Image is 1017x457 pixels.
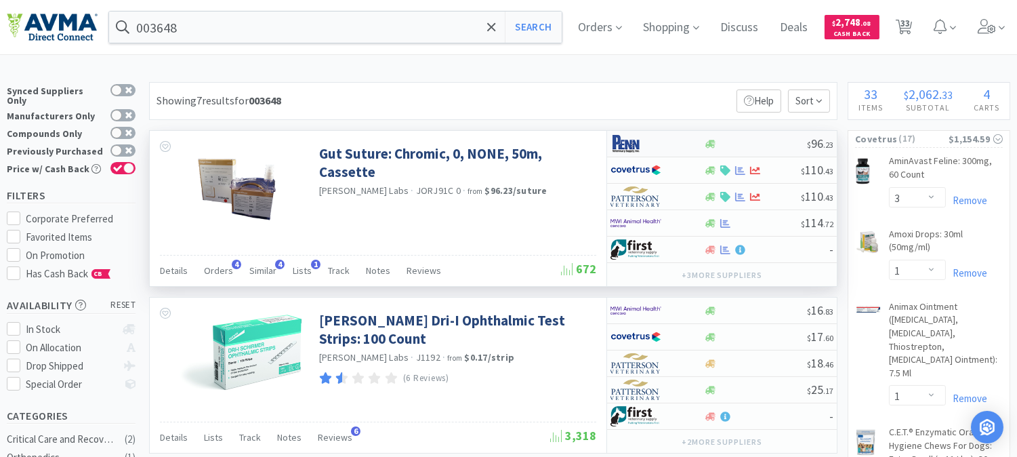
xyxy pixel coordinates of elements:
[447,353,462,363] span: from
[807,382,833,397] span: 25
[801,193,805,203] span: $
[7,13,98,41] img: e4e33dab9f054f5782a47901c742baa9_102.png
[833,31,871,39] span: Cash Back
[807,355,833,371] span: 18
[318,431,352,443] span: Reviews
[855,157,871,184] img: dec5747cad6042789471a68aa383658f_37283.png
[109,12,562,43] input: Search by item, sku, manufacturer, ingredient, size...
[26,321,117,338] div: In Stock
[823,359,833,370] span: . 46
[823,219,833,229] span: . 72
[807,306,811,317] span: $
[111,298,136,313] span: reset
[416,351,440,363] span: J1192
[411,351,414,363] span: ·
[801,188,833,204] span: 110
[610,406,661,426] img: 67d67680309e4a0bb49a5ff0391dcc42_6.png
[861,19,871,28] span: . 08
[610,134,661,154] img: e1133ece90fa4a959c5ae41b0808c578_9.png
[442,351,445,363] span: ·
[855,305,882,313] img: 20db1b02c83c4be7948cd58931a37f2e_27575.png
[909,85,939,102] span: 2,062
[610,186,661,207] img: f5e969b455434c6296c6d81ef179fa71_3.png
[610,300,661,321] img: f6b2451649754179b5b4e0c70c3f7cb0_2.png
[239,431,261,443] span: Track
[823,166,833,176] span: . 43
[7,109,104,121] div: Manufacturers Only
[675,266,769,285] button: +3more suppliers
[833,19,836,28] span: $
[904,88,909,102] span: $
[157,92,281,110] div: Showing 7 results
[675,433,769,452] button: +2more suppliers
[561,261,596,277] span: 672
[807,359,811,370] span: $
[328,264,350,277] span: Track
[550,428,596,443] span: 3,318
[889,228,1003,260] a: Amoxi Drops: 30ml (50mg/ml)
[946,392,987,405] a: Remove
[7,431,117,448] div: Critical Care and Recovery
[855,231,882,255] img: 281b87177290455aba6b8c28cd3cd3d9_166614.png
[26,211,136,227] div: Corporate Preferred
[807,302,833,318] span: 16
[983,85,990,102] span: 4
[7,127,104,138] div: Compounds Only
[894,87,963,101] div: .
[160,431,188,443] span: Details
[170,311,306,395] img: 10731fad69d04877abd1fcccc5763858_608946.jpg
[807,136,833,151] span: 96
[807,333,811,343] span: $
[26,376,117,393] div: Special Order
[801,166,805,176] span: $
[610,213,661,233] img: f6b2451649754179b5b4e0c70c3f7cb0_2.png
[463,184,465,197] span: ·
[7,188,136,203] h5: Filters
[194,144,282,233] img: edbcf457af9f47f2b44ed0e98d9de693_159140.png
[715,22,764,34] a: Discuss
[319,311,593,349] a: [PERSON_NAME] Dri-I Ophthalmic Test Strips: 100 Count
[823,306,833,317] span: . 83
[971,411,1003,443] div: Open Intercom Messenger
[942,88,953,102] span: 33
[823,140,833,150] span: . 23
[807,386,811,396] span: $
[366,264,390,277] span: Notes
[825,9,879,45] a: $2,748.08Cash Back
[234,94,281,107] span: for
[160,264,188,277] span: Details
[610,380,661,400] img: f5e969b455434c6296c6d81ef179fa71_3.png
[311,260,320,269] span: 1
[801,215,833,231] span: 114
[125,431,136,448] div: ( 2 )
[505,12,561,43] button: Search
[855,132,897,146] span: Covetrus
[823,193,833,203] span: . 43
[833,16,871,28] span: 2,748
[7,162,104,174] div: Price w/ Cash Back
[26,358,117,374] div: Drop Shipped
[277,431,302,443] span: Notes
[775,22,814,34] a: Deals
[848,101,894,114] h4: Items
[788,90,830,113] span: Sort
[275,260,285,269] span: 4
[807,140,811,150] span: $
[736,90,781,113] p: Help
[465,351,515,363] strong: $0.17 / strip
[26,247,136,264] div: On Promotion
[946,266,987,279] a: Remove
[204,431,223,443] span: Lists
[232,260,241,269] span: 4
[411,184,414,197] span: ·
[855,429,876,456] img: 0118cd7adb544954839c4fcca61390e9_328624.png
[293,264,312,277] span: Lists
[204,264,233,277] span: Orders
[829,408,833,424] span: -
[249,264,276,277] span: Similar
[416,184,461,197] span: JORJ91C 0
[801,162,833,178] span: 110
[949,132,1003,146] div: $1,154.59
[351,426,360,436] span: 6
[889,300,1003,386] a: Animax Ointment ([MEDICAL_DATA], [MEDICAL_DATA], Thiostrepton, [MEDICAL_DATA] Ointment): 7.5 Ml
